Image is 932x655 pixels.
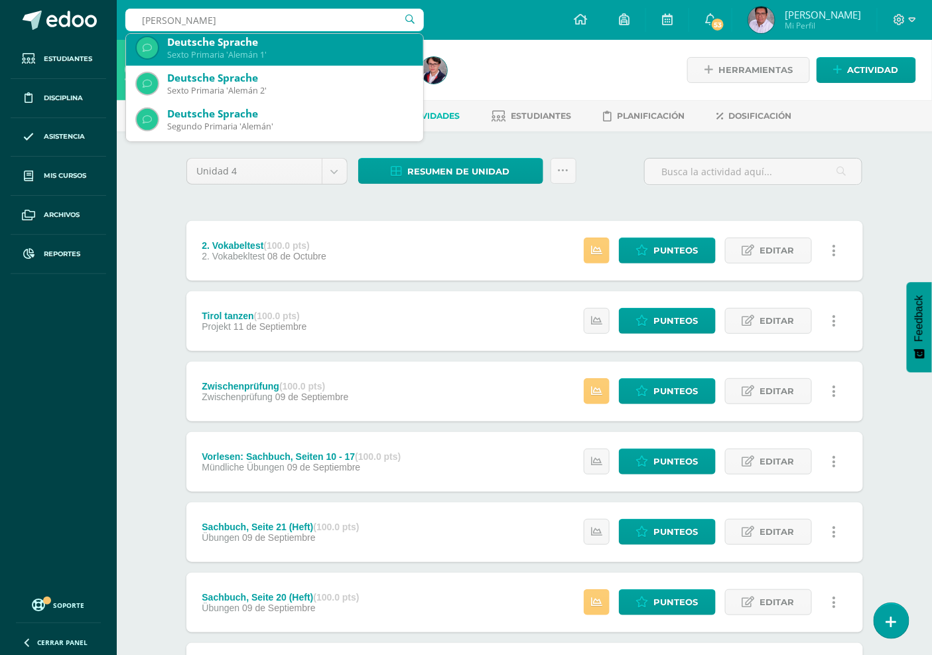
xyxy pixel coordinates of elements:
span: 2. Vokabekltest [202,251,265,261]
a: Unidad 4 [187,159,347,184]
a: Archivos [11,196,106,235]
div: Tirol tanzen [202,311,306,321]
span: Estudiantes [511,111,572,121]
a: Planificación [604,106,685,127]
span: Reportes [44,249,80,259]
span: Editar [760,590,795,615]
a: Resumen de unidad [358,158,543,184]
span: Editar [760,449,795,474]
a: Dosificación [717,106,792,127]
span: Archivos [44,210,80,220]
a: Estudiantes [492,106,572,127]
strong: (100.0 pts) [313,592,359,603]
div: Sexto Primaria 'Alemán 1' [167,49,413,60]
a: Punteos [619,378,716,404]
div: Zwischenprüfung [202,381,348,392]
span: Asistencia [44,131,85,142]
span: Actividad [848,58,899,82]
strong: (100.0 pts) [264,240,310,251]
span: Punteos [654,449,699,474]
strong: (100.0 pts) [313,522,359,532]
div: Sachbuch, Seite 20 (Heft) [202,592,359,603]
span: Mündliche Übungen [202,462,285,473]
a: Reportes [11,235,106,274]
a: Disciplina [11,79,106,118]
a: Mis cursos [11,157,106,196]
a: Herramientas [687,57,810,83]
span: Editar [760,238,795,263]
input: Busca un usuario... [125,9,424,31]
input: Busca la actividad aquí... [645,159,862,184]
span: Punteos [654,379,699,403]
span: Herramientas [718,58,793,82]
span: Soporte [54,601,85,610]
a: Punteos [619,519,716,545]
div: Deutsche Sprache [167,35,413,49]
span: Actividades [402,111,460,121]
strong: (100.0 pts) [355,451,401,462]
a: Asistencia [11,118,106,157]
span: Projekt [202,321,231,332]
a: Punteos [619,238,716,263]
a: Estudiantes [11,40,106,79]
div: Segundo Primaria 'Alemán' [167,121,413,132]
span: Editar [760,379,795,403]
strong: (100.0 pts) [279,381,325,392]
a: Punteos [619,449,716,474]
span: Feedback [913,295,925,342]
span: Cerrar panel [37,638,88,647]
a: Soporte [16,595,101,613]
span: Dosificación [729,111,792,121]
div: Sachbuch, Seite 21 (Heft) [202,522,359,532]
span: 08 de Octubre [267,251,326,261]
span: Zwischenprüfung [202,392,273,402]
a: Actividad [817,57,916,83]
span: 11 de Septiembre [233,321,307,332]
strong: (100.0 pts) [254,311,300,321]
img: 3d5d3fbbf55797b71de552028b9912e0.png [421,57,447,84]
span: Punteos [654,238,699,263]
span: Mi Perfil [785,20,861,31]
span: Planificación [618,111,685,121]
span: Punteos [654,309,699,333]
span: 09 de Septiembre [287,462,361,473]
span: [PERSON_NAME] [785,8,861,21]
span: Mis cursos [44,171,86,181]
span: 53 [710,17,725,32]
span: Punteos [654,520,699,544]
span: Unidad 4 [197,159,312,184]
span: Punteos [654,590,699,615]
span: 09 de Septiembre [242,532,316,543]
span: 09 de Septiembre [275,392,349,402]
span: Übungen [202,603,239,613]
div: Vorlesen: Sachbuch, Seiten 10 - 17 [202,451,401,462]
span: Editar [760,309,795,333]
a: Punteos [619,308,716,334]
div: Deutsche Sprache [167,71,413,85]
span: Editar [760,520,795,544]
img: 9521831b7eb62fd0ab6b39a80c4a7782.png [748,7,775,33]
span: 09 de Septiembre [242,603,316,613]
span: Disciplina [44,93,83,104]
a: Punteos [619,589,716,615]
span: Übungen [202,532,239,543]
span: Resumen de unidad [408,159,510,184]
div: Deutsche Sprache [167,107,413,121]
div: Sexto Primaria 'Alemán 2' [167,85,413,96]
span: Estudiantes [44,54,92,64]
button: Feedback - Mostrar encuesta [907,282,932,372]
div: 2. Vokabeltest [202,240,326,251]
